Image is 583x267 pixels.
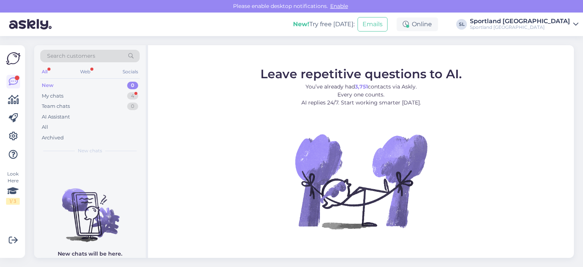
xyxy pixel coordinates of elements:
[58,250,122,258] p: New chats will be here.
[6,198,20,205] div: 1 / 3
[470,18,578,30] a: Sportland [GEOGRAPHIC_DATA]Sportland [GEOGRAPHIC_DATA]
[40,67,49,77] div: All
[260,83,462,107] p: You’ve already had contacts via Askly. Every one counts. AI replies 24/7. Start working smarter [...
[293,21,309,28] b: New!
[79,67,92,77] div: Web
[34,175,146,243] img: No chats
[78,147,102,154] span: New chats
[293,20,355,29] div: Try free [DATE]:
[42,134,64,142] div: Archived
[127,103,138,110] div: 0
[6,171,20,205] div: Look Here
[358,17,388,32] button: Emails
[42,123,48,131] div: All
[42,113,70,121] div: AI Assistant
[42,103,70,110] div: Team chats
[121,67,140,77] div: Socials
[397,17,438,31] div: Online
[47,52,95,60] span: Search customers
[456,19,467,30] div: SL
[355,83,368,90] b: 3,751
[260,66,462,81] span: Leave repetitive questions to AI.
[293,113,429,250] img: No Chat active
[127,92,138,100] div: 4
[6,51,20,66] img: Askly Logo
[127,82,138,89] div: 0
[42,82,54,89] div: New
[470,18,570,24] div: Sportland [GEOGRAPHIC_DATA]
[470,24,570,30] div: Sportland [GEOGRAPHIC_DATA]
[328,3,350,9] span: Enable
[42,92,63,100] div: My chats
